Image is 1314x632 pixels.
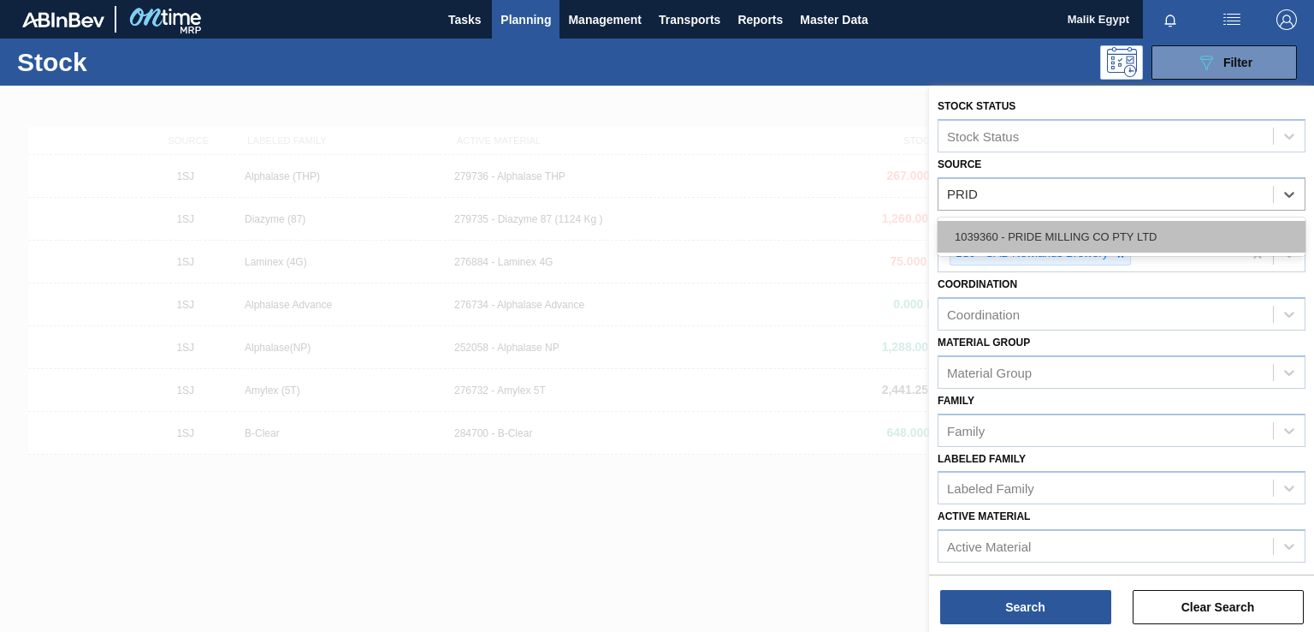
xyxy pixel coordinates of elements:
[947,128,1019,143] div: Stock Status
[947,365,1032,379] div: Material Group
[938,510,1030,522] label: Active Material
[938,217,1006,229] label: Destination
[1276,9,1297,30] img: Logout
[659,9,720,30] span: Transports
[1143,8,1198,32] button: Notifications
[500,9,551,30] span: Planning
[1223,56,1252,69] span: Filter
[938,100,1015,112] label: Stock Status
[947,307,1020,322] div: Coordination
[938,395,974,407] label: Family
[22,12,104,27] img: TNhmsLtSVTkK8tSr43FrP2fwEKptu5GPRR3wAAAABJRU5ErkJggg==
[947,540,1031,554] div: Active Material
[938,337,1030,349] label: Material Group
[446,9,483,30] span: Tasks
[1222,9,1242,30] img: userActions
[1100,45,1143,80] div: Programming: no user selected
[947,481,1034,496] div: Labeled Family
[1151,45,1297,80] button: Filter
[938,453,1026,465] label: Labeled Family
[938,221,1305,253] div: 1039360 - PRIDE MILLING CO PTY LTD
[737,9,783,30] span: Reports
[17,52,263,72] h1: Stock
[800,9,867,30] span: Master Data
[938,278,1017,290] label: Coordination
[938,158,981,170] label: Source
[568,9,642,30] span: Management
[947,423,985,438] div: Family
